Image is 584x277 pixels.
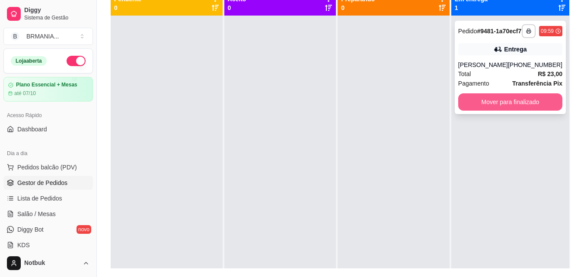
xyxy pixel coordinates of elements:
[17,225,44,234] span: Diggy Bot
[3,146,93,160] div: Dia a dia
[11,32,19,41] span: B
[3,176,93,190] a: Gestor de Pedidos
[24,6,89,14] span: Diggy
[24,259,79,267] span: Notbuk
[3,3,93,24] a: DiggySistema de Gestão
[17,125,47,134] span: Dashboard
[3,207,93,221] a: Salão / Mesas
[17,241,30,249] span: KDS
[17,210,56,218] span: Salão / Mesas
[3,253,93,274] button: Notbuk
[3,238,93,252] a: KDS
[17,194,62,203] span: Lista de Pedidos
[508,60,562,69] div: [PHONE_NUMBER]
[11,56,47,66] div: Loja aberta
[3,223,93,236] a: Diggy Botnovo
[458,93,562,111] button: Mover para finalizado
[477,28,521,35] strong: # 9481-1a70ecf7
[341,3,375,12] p: 0
[3,108,93,122] div: Acesso Rápido
[16,82,77,88] article: Plano Essencial + Mesas
[3,122,93,136] a: Dashboard
[24,14,89,21] span: Sistema de Gestão
[3,28,93,45] button: Select a team
[458,79,489,88] span: Pagamento
[541,28,554,35] div: 09:59
[458,60,508,69] div: [PERSON_NAME]
[3,191,93,205] a: Lista de Pedidos
[538,70,562,77] strong: R$ 23,00
[228,3,246,12] p: 0
[512,80,562,87] strong: Transferência Pix
[458,28,477,35] span: Pedido
[458,69,471,79] span: Total
[504,45,527,54] div: Entrega
[455,3,488,12] p: 1
[26,32,59,41] div: BRMANIA ...
[3,160,93,174] button: Pedidos balcão (PDV)
[67,56,86,66] button: Alterar Status
[17,163,77,172] span: Pedidos balcão (PDV)
[17,178,67,187] span: Gestor de Pedidos
[114,3,141,12] p: 0
[3,77,93,102] a: Plano Essencial + Mesasaté 07/10
[14,90,36,97] article: até 07/10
